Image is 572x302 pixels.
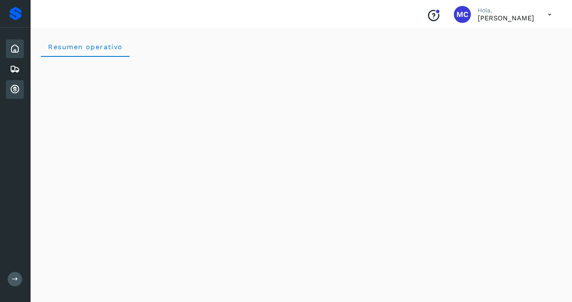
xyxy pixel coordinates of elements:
p: Mariano Carpio Beltran [478,14,534,22]
div: Inicio [6,39,24,58]
p: Hola, [478,7,534,14]
span: Resumen operativo [48,43,123,51]
div: Embarques [6,60,24,78]
div: Cuentas por cobrar [6,80,24,99]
